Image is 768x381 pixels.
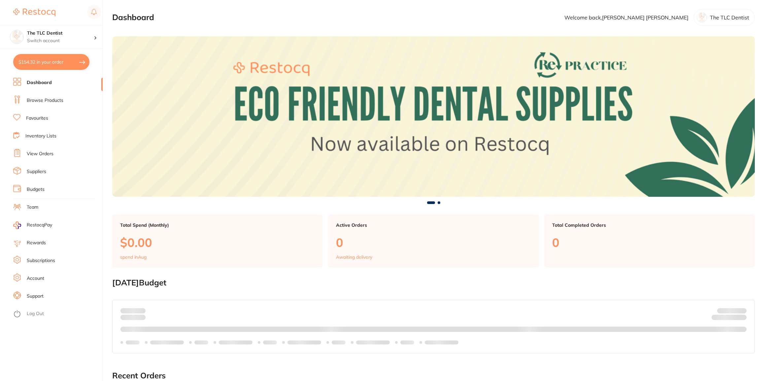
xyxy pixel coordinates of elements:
a: Suppliers [27,168,46,175]
a: View Orders [27,151,53,157]
p: 0 [336,236,531,249]
span: RestocqPay [27,222,52,228]
p: Labels extended [356,340,390,345]
p: Welcome back, [PERSON_NAME] [PERSON_NAME] [564,15,688,20]
a: Restocq Logo [13,5,55,20]
img: The TLC Dentist [10,30,23,44]
p: Labels [263,340,277,345]
p: spend in Aug [120,254,147,260]
img: RestocqPay [13,221,21,229]
a: Total Spend (Monthly)$0.00spend inAug [112,215,323,268]
strong: $0.00 [134,308,146,314]
img: Dashboard [112,36,755,197]
p: Labels [332,340,346,345]
p: Labels [194,340,208,345]
h2: Recent Orders [112,371,755,380]
a: Favourites [26,115,48,122]
p: Labels extended [150,340,184,345]
strong: $0.00 [735,316,747,322]
a: Team [27,204,38,211]
p: Awaiting delivery [336,254,372,260]
h4: The TLC Dentist [27,30,94,37]
a: Log Out [27,310,44,317]
a: Total Completed Orders0 [544,215,755,268]
a: Subscriptions [27,257,55,264]
p: Total Completed Orders [552,222,747,228]
p: Switch account [27,38,94,44]
a: Active Orders0Awaiting delivery [328,215,539,268]
p: Total Spend (Monthly) [120,222,315,228]
a: Dashboard [27,79,52,86]
p: Labels [126,340,140,345]
button: Log Out [13,309,101,319]
p: Labels extended [287,340,321,345]
a: Account [27,275,44,282]
h2: Dashboard [112,13,154,22]
a: RestocqPay [13,221,52,229]
button: $154.32 in your order [13,54,89,70]
img: Restocq Logo [13,9,55,16]
p: month [120,313,146,321]
p: $0.00 [120,236,315,249]
p: The TLC Dentist [710,15,749,20]
p: Active Orders [336,222,531,228]
p: Remaining: [712,313,747,321]
a: Rewards [27,240,46,246]
p: Budget: [717,308,747,313]
p: Labels extended [425,340,458,345]
p: Labels extended [219,340,252,345]
p: Spent: [120,308,146,313]
a: Inventory Lists [25,133,56,139]
a: Browse Products [27,97,63,104]
p: 0 [552,236,747,249]
strong: $NaN [734,308,747,314]
h2: [DATE] Budget [112,278,755,287]
a: Budgets [27,186,45,193]
a: Support [27,293,44,300]
p: Labels [400,340,414,345]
